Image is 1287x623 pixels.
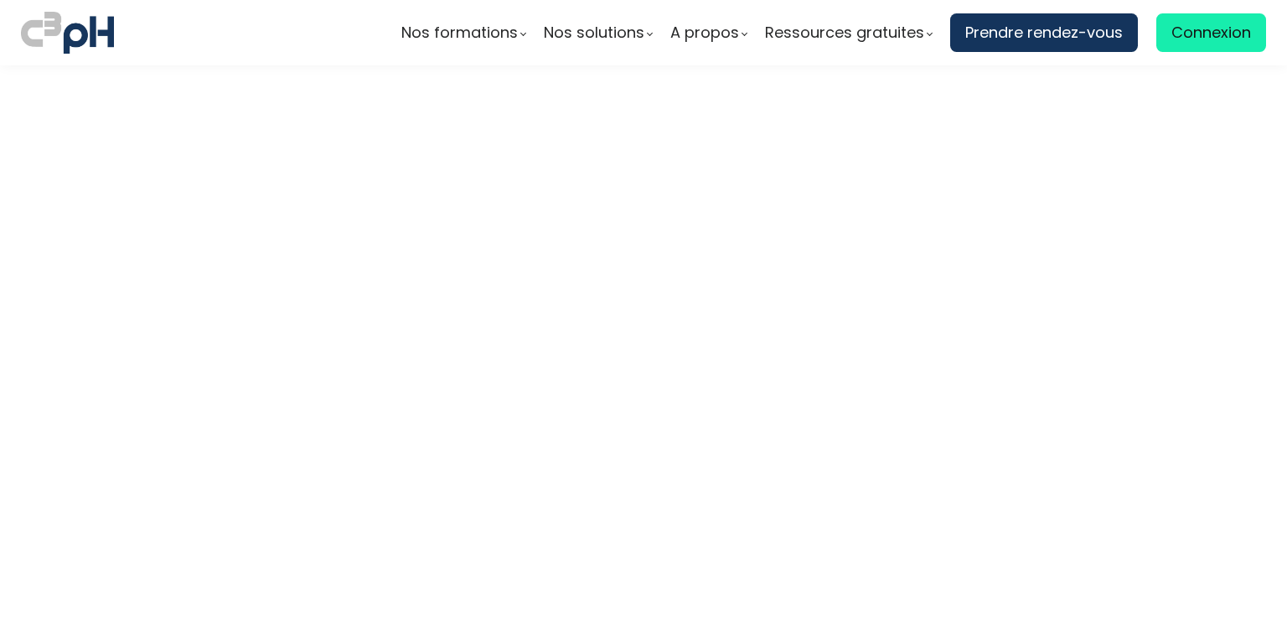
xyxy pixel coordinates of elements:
[765,20,924,45] span: Ressources gratuites
[670,20,739,45] span: A propos
[965,20,1123,45] span: Prendre rendez-vous
[401,20,518,45] span: Nos formations
[1156,13,1266,52] a: Connexion
[21,8,114,57] img: logo C3PH
[950,13,1138,52] a: Prendre rendez-vous
[544,20,644,45] span: Nos solutions
[1171,20,1251,45] span: Connexion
